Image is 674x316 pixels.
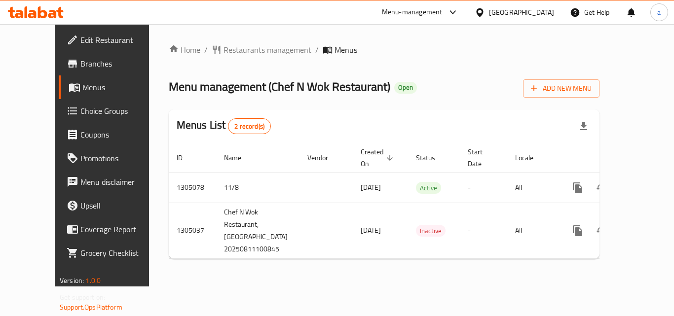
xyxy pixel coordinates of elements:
[169,44,200,56] a: Home
[80,247,159,259] span: Grocery Checklist
[507,173,558,203] td: All
[59,123,167,146] a: Coupons
[59,75,167,99] a: Menus
[657,7,661,18] span: a
[566,176,590,200] button: more
[416,182,441,194] span: Active
[361,224,381,237] span: [DATE]
[59,194,167,217] a: Upsell
[531,82,592,95] span: Add New Menu
[590,176,613,200] button: Change Status
[59,170,167,194] a: Menu disclaimer
[59,217,167,241] a: Coverage Report
[204,44,208,56] li: /
[566,219,590,243] button: more
[224,152,254,164] span: Name
[60,301,122,314] a: Support.OpsPlatform
[85,274,101,287] span: 1.0.0
[489,7,554,18] div: [GEOGRAPHIC_DATA]
[335,44,357,56] span: Menus
[416,225,446,237] span: Inactive
[515,152,546,164] span: Locale
[59,146,167,170] a: Promotions
[228,118,271,134] div: Total records count
[80,58,159,70] span: Branches
[59,241,167,265] a: Grocery Checklist
[382,6,443,18] div: Menu-management
[169,44,599,56] nav: breadcrumb
[307,152,341,164] span: Vendor
[468,146,495,170] span: Start Date
[216,203,300,258] td: Chef N Wok Restaurant,[GEOGRAPHIC_DATA] 20250811100845
[82,81,159,93] span: Menus
[59,28,167,52] a: Edit Restaurant
[523,79,599,98] button: Add New Menu
[80,105,159,117] span: Choice Groups
[590,219,613,243] button: Change Status
[212,44,311,56] a: Restaurants management
[558,143,669,173] th: Actions
[59,99,167,123] a: Choice Groups
[315,44,319,56] li: /
[60,291,105,304] span: Get support on:
[460,173,507,203] td: -
[80,223,159,235] span: Coverage Report
[80,152,159,164] span: Promotions
[177,152,195,164] span: ID
[59,52,167,75] a: Branches
[169,143,669,259] table: enhanced table
[361,181,381,194] span: [DATE]
[394,83,417,92] span: Open
[60,274,84,287] span: Version:
[169,75,390,98] span: Menu management ( Chef N Wok Restaurant )
[80,129,159,140] span: Coupons
[169,173,216,203] td: 1305078
[361,146,396,170] span: Created On
[216,173,300,203] td: 11/8
[572,114,596,138] div: Export file
[507,203,558,258] td: All
[460,203,507,258] td: -
[80,200,159,211] span: Upsell
[169,203,216,258] td: 1305037
[224,44,311,56] span: Restaurants management
[416,152,448,164] span: Status
[394,82,417,94] div: Open
[177,118,271,134] h2: Menus List
[80,34,159,46] span: Edit Restaurant
[80,176,159,188] span: Menu disclaimer
[228,122,270,131] span: 2 record(s)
